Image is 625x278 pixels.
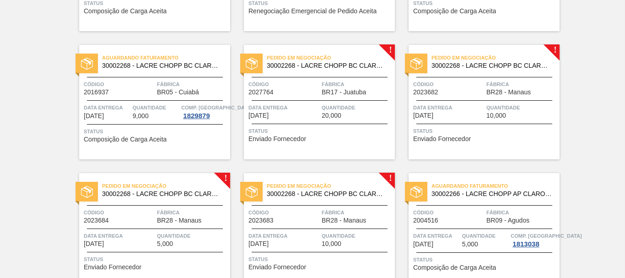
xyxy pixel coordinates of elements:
[267,191,388,197] span: 30002268 - LACRE CHOPP BC CLARO AF IN65
[486,112,506,119] span: 10,000
[157,217,201,224] span: BR28 - Manaus
[65,45,230,159] a: statusAguardando Faturamento30002268 - LACRE CHOPP BC CLARO AF IN65Código2016937FábricaBR05 - Cui...
[395,45,560,159] a: !statusPedido em Negociação30002268 - LACRE CHOPP BC CLARO AF IN65Código2023682FábricaBR28 - Mana...
[267,62,388,69] span: 30002268 - LACRE CHOPP BC CLARO AF IN65
[486,89,531,96] span: BR28 - Manaus
[413,8,496,15] span: Composição de Carga Aceita
[413,231,460,240] span: Data entrega
[84,113,104,120] span: 10/10/2025
[181,103,252,112] span: Comp. Carga
[248,255,393,264] span: Status
[230,45,395,159] a: !statusPedido em Negociação30002268 - LACRE CHOPP BC CLARO AF IN65Código2027764FábricaBR17 - Juat...
[248,217,274,224] span: 2023683
[84,217,109,224] span: 2023684
[133,113,149,120] span: 9,000
[462,241,478,248] span: 5,000
[84,103,130,112] span: Data entrega
[413,208,484,217] span: Código
[84,255,228,264] span: Status
[248,112,269,119] span: 10/10/2025
[84,89,109,96] span: 2016937
[84,240,104,247] span: 14/10/2025
[267,53,395,62] span: Pedido em Negociação
[84,264,141,271] span: Enviado Fornecedor
[322,240,341,247] span: 10,000
[413,126,557,136] span: Status
[431,181,560,191] span: Aguardando Faturamento
[486,217,529,224] span: BR09 - Agudos
[84,208,155,217] span: Código
[410,58,422,70] img: status
[248,8,377,15] span: Renegociação Emergencial de Pedido Aceita
[431,62,552,69] span: 30002268 - LACRE CHOPP BC CLARO AF IN65
[248,136,306,142] span: Enviado Fornecedor
[413,241,433,248] span: 20/10/2025
[102,62,223,69] span: 30002268 - LACRE CHOPP BC CLARO AF IN65
[413,103,484,112] span: Data entrega
[248,126,393,136] span: Status
[431,191,552,197] span: 30002266 - LACRE CHOPP AP CLARO AF IN65
[81,58,93,70] img: status
[157,80,228,89] span: Fábrica
[157,231,228,240] span: Quantidade
[248,208,319,217] span: Código
[248,80,319,89] span: Código
[486,80,557,89] span: Fábrica
[413,112,433,119] span: 14/10/2025
[84,80,155,89] span: Código
[413,217,438,224] span: 2004516
[486,103,557,112] span: Quantidade
[84,8,167,15] span: Composição de Carga Aceita
[462,231,509,240] span: Quantidade
[81,186,93,198] img: status
[84,127,228,136] span: Status
[322,231,393,240] span: Quantidade
[157,208,228,217] span: Fábrica
[102,53,230,62] span: Aguardando Faturamento
[181,112,211,120] div: 1829879
[410,186,422,198] img: status
[413,255,557,264] span: Status
[248,89,274,96] span: 2027764
[248,231,319,240] span: Data entrega
[133,103,179,112] span: Quantidade
[322,80,393,89] span: Fábrica
[102,181,230,191] span: Pedido em Negociação
[246,186,258,198] img: status
[322,112,341,119] span: 20,000
[248,240,269,247] span: 14/10/2025
[413,80,484,89] span: Código
[248,103,319,112] span: Data entrega
[157,240,173,247] span: 5,000
[267,181,395,191] span: Pedido em Negociação
[511,231,557,248] a: Comp. [GEOGRAPHIC_DATA]1813038
[431,53,560,62] span: Pedido em Negociação
[413,136,471,142] span: Enviado Fornecedor
[84,231,155,240] span: Data entrega
[486,208,557,217] span: Fábrica
[511,240,541,248] div: 1813038
[511,231,582,240] span: Comp. Carga
[248,264,306,271] span: Enviado Fornecedor
[84,136,167,143] span: Composição de Carga Aceita
[322,217,366,224] span: BR28 - Manaus
[322,89,366,96] span: BR17 - Juatuba
[322,103,393,112] span: Quantidade
[181,103,228,120] a: Comp. [GEOGRAPHIC_DATA]1829879
[157,89,199,96] span: BR05 - Cuiabá
[413,264,496,271] span: Composição de Carga Aceita
[413,89,438,96] span: 2023682
[246,58,258,70] img: status
[322,208,393,217] span: Fábrica
[102,191,223,197] span: 30002268 - LACRE CHOPP BC CLARO AF IN65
